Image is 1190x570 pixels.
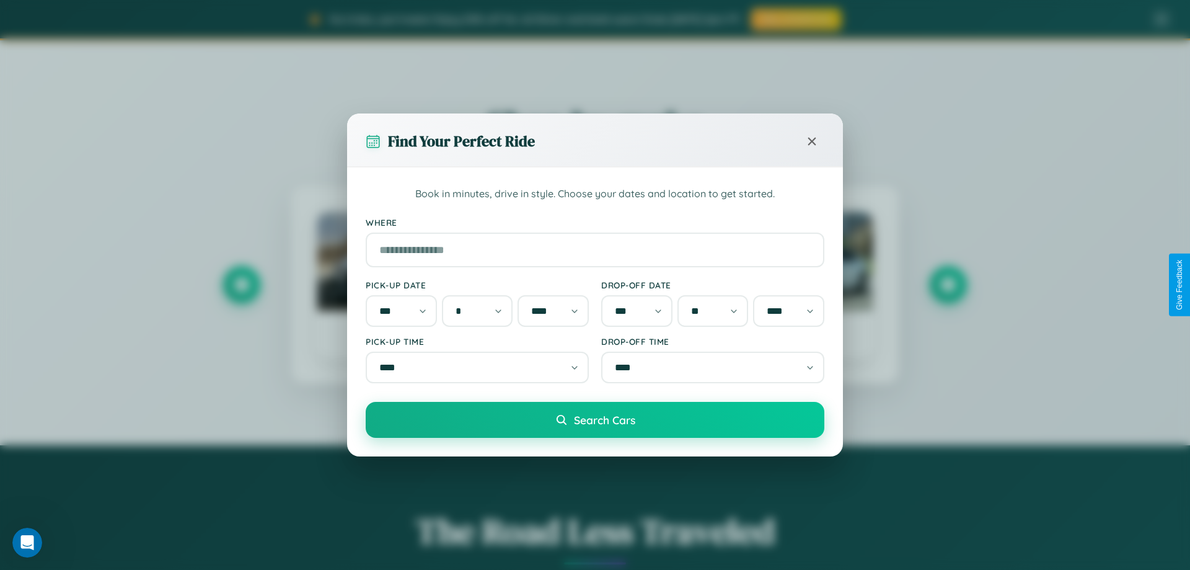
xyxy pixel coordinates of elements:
[366,217,824,228] label: Where
[366,402,824,438] button: Search Cars
[601,280,824,290] label: Drop-off Date
[574,413,635,427] span: Search Cars
[366,280,589,290] label: Pick-up Date
[388,131,535,151] h3: Find Your Perfect Ride
[601,336,824,347] label: Drop-off Time
[366,336,589,347] label: Pick-up Time
[366,186,824,202] p: Book in minutes, drive in style. Choose your dates and location to get started.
